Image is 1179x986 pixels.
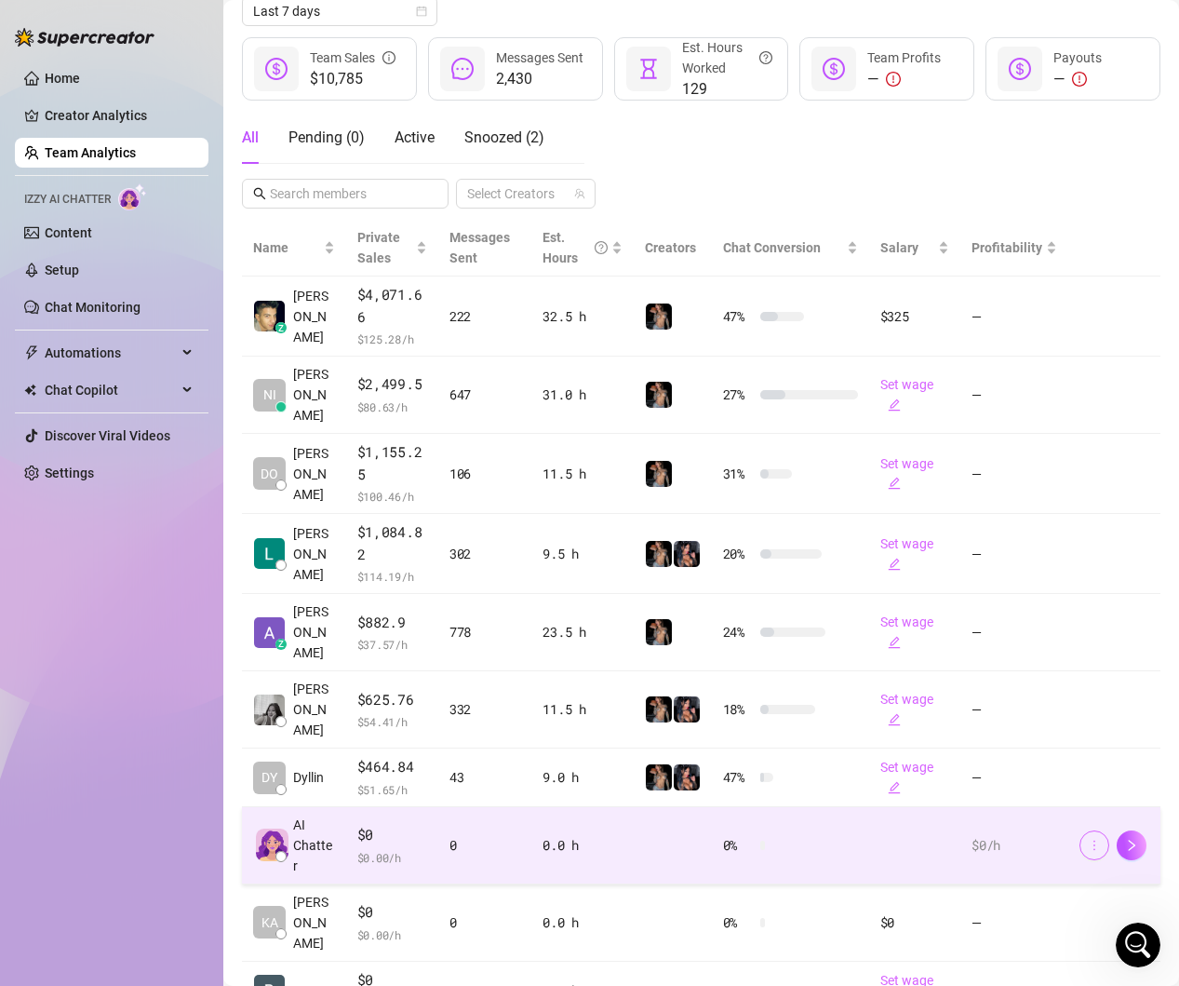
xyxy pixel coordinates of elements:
[357,756,427,778] span: $464.84
[357,284,427,328] span: $4,071.66
[543,912,622,933] div: 0.0 h
[254,617,285,648] img: Ashley G
[293,601,335,663] span: [PERSON_NAME]
[357,230,400,265] span: Private Sales
[543,622,622,642] div: 23.5 h
[357,635,427,654] span: $ 37.57 /h
[723,385,753,405] span: 27 %
[674,541,700,567] img: Girlfriend
[971,835,1057,856] div: $0 /h
[543,306,622,327] div: 32.5 h
[29,610,44,625] button: Emoji picker
[263,385,276,405] span: NI
[293,286,335,347] span: [PERSON_NAME]
[357,330,427,348] span: $ 125.28 /h
[45,145,136,160] a: Team Analytics
[543,699,622,720] div: 11.5 h
[254,301,285,331] img: Milan Kitic
[256,829,288,861] img: izzy-ai-chatter-avatar-DDCN_rTZ.svg
[357,398,427,416] span: $ 80.63 /h
[242,220,346,277] th: Name
[880,377,933,412] a: Set wageedit
[543,767,622,788] div: 9.0 h
[888,781,901,794] span: edit
[357,521,427,565] span: $1,084.82
[30,262,180,273] div: [PERSON_NAME] • 9m ago
[24,384,36,397] img: Chat Copilot
[254,538,285,569] img: Lilly Lilium
[16,571,356,602] textarea: Message…
[1125,839,1138,852] span: right
[723,306,753,327] span: 47 %
[45,263,79,277] a: Setup
[960,594,1068,671] td: —
[82,466,342,594] div: So basically it keeps logging everyone out and when they come back in -- the access to the accoun...
[543,835,622,856] div: 0.0 h
[310,47,395,68] div: Team Sales
[960,434,1068,514] td: —
[293,679,335,740] span: [PERSON_NAME]
[960,885,1068,962] td: —
[646,304,672,330] img: 🩵𝐆𝐅
[79,10,109,40] div: Profile image for Joe
[543,464,622,484] div: 11.5 h
[357,689,427,711] span: $625.76
[723,699,753,720] span: 18 %
[45,300,141,315] a: Chat Monitoring
[960,277,1068,357] td: —
[723,544,753,564] span: 20 %
[674,764,700,790] img: Girlfriend
[449,835,520,856] div: 0
[449,464,520,484] div: 106
[357,487,427,506] span: $ 100.46 /h
[416,6,427,17] span: calendar
[293,892,335,953] span: [PERSON_NAME]
[646,764,672,790] img: 🩵𝐆𝐅
[261,912,278,933] span: KA
[88,610,103,625] button: Upload attachment
[45,375,177,405] span: Chat Copilot
[449,385,520,405] div: 647
[723,622,753,642] span: 24 %
[357,567,427,586] span: $ 114.19 /h
[1072,72,1087,87] span: exclamation-circle
[880,615,933,650] a: Set wageedit
[15,291,357,456] div: Autumn says…
[682,78,773,101] span: 129
[357,925,427,944] span: $ 0.00 /h
[357,373,427,396] span: $2,499.5
[759,37,772,78] span: question-circle
[886,72,901,87] span: exclamation-circle
[888,713,901,726] span: edit
[888,477,901,490] span: edit
[646,382,672,408] img: 🩵𝐆𝐅
[646,461,672,487] img: 🩵𝐆𝐅
[293,443,335,505] span: [PERSON_NAME]
[254,695,285,725] img: Tina
[118,183,147,210] img: AI Chatter
[1088,839,1101,852] span: more
[880,306,950,327] div: $325
[275,322,287,333] div: z
[449,912,520,933] div: 0
[960,357,1068,434] td: —
[823,58,845,80] span: dollar-circle
[637,58,660,80] span: hourglass
[646,619,672,645] img: 🩵𝐆𝐅
[275,639,287,650] div: z
[880,456,933,492] a: Set wageedit
[723,835,753,856] span: 0 %
[960,514,1068,594] td: —
[449,767,520,788] div: 43
[253,187,266,200] span: search
[265,58,288,80] span: dollar-circle
[449,544,520,564] div: 302
[261,767,277,788] span: DY
[357,848,427,867] span: $ 0.00 /h
[45,338,177,368] span: Automations
[357,441,427,485] span: $1,155.25
[325,7,360,43] button: Home
[574,188,585,199] span: team
[293,815,335,876] span: AI Chatter
[723,464,753,484] span: 31 %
